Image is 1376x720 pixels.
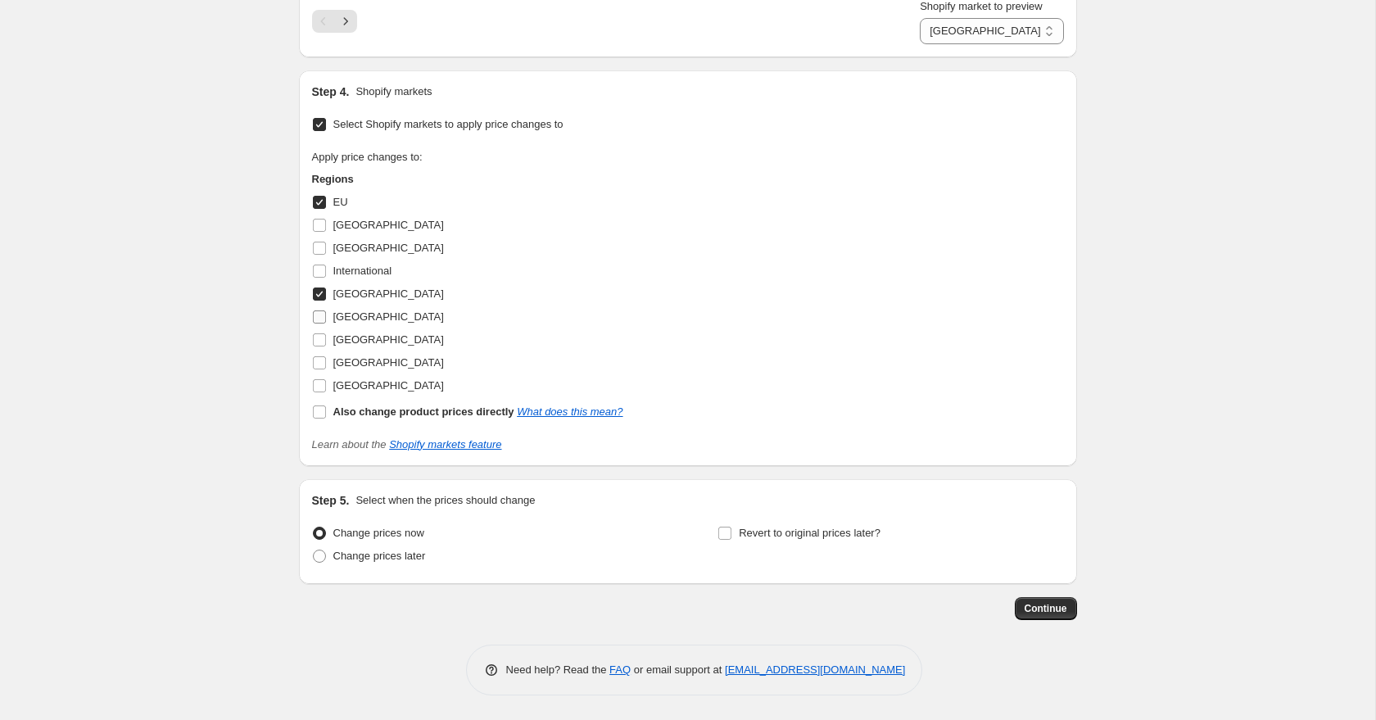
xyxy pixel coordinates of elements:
[333,242,444,254] span: [GEOGRAPHIC_DATA]
[517,405,622,418] a: What does this mean?
[333,265,392,277] span: International
[1015,597,1077,620] button: Continue
[312,492,350,509] h2: Step 5.
[312,171,623,188] h3: Regions
[312,438,502,451] i: Learn about the
[333,356,444,369] span: [GEOGRAPHIC_DATA]
[333,550,426,562] span: Change prices later
[506,663,610,676] span: Need help? Read the
[631,663,725,676] span: or email support at
[334,10,357,33] button: Next
[333,405,514,418] b: Also change product prices directly
[333,288,444,300] span: [GEOGRAPHIC_DATA]
[333,196,348,208] span: EU
[609,663,631,676] a: FAQ
[355,492,535,509] p: Select when the prices should change
[312,84,350,100] h2: Step 4.
[333,310,444,323] span: [GEOGRAPHIC_DATA]
[333,379,444,392] span: [GEOGRAPHIC_DATA]
[333,118,564,130] span: Select Shopify markets to apply price changes to
[312,10,357,33] nav: Pagination
[389,438,501,451] a: Shopify markets feature
[312,151,423,163] span: Apply price changes to:
[333,219,444,231] span: [GEOGRAPHIC_DATA]
[333,333,444,346] span: [GEOGRAPHIC_DATA]
[355,84,432,100] p: Shopify markets
[1025,602,1067,615] span: Continue
[739,527,880,539] span: Revert to original prices later?
[725,663,905,676] a: [EMAIL_ADDRESS][DOMAIN_NAME]
[333,527,424,539] span: Change prices now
